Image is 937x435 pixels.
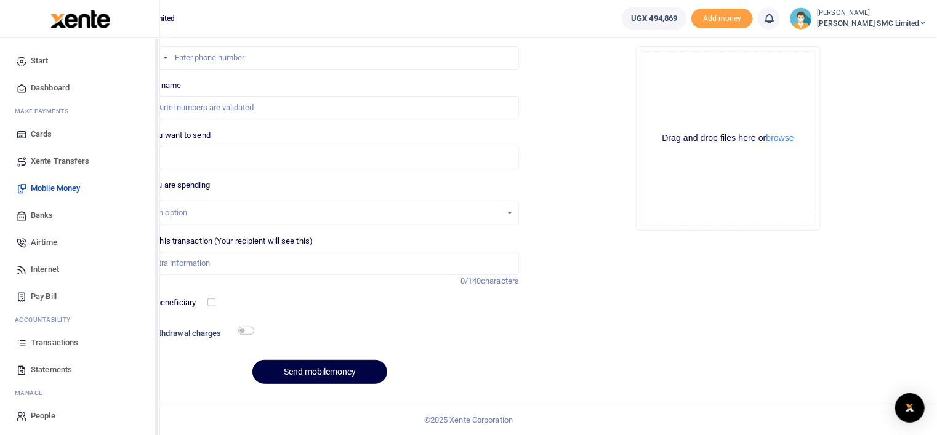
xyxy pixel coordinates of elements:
span: anage [21,388,44,397]
a: profile-user [PERSON_NAME] [PERSON_NAME] SMC Limited [790,7,927,30]
a: UGX 494,869 [622,7,686,30]
label: Reason you are spending [121,179,210,191]
span: Add money [691,9,753,29]
a: logo-small logo-large logo-large [49,14,110,23]
span: Dashboard [31,82,70,94]
span: [PERSON_NAME] SMC Limited [817,18,927,29]
input: Enter extra information [121,252,520,275]
span: UGX 494,869 [631,12,677,25]
span: Banks [31,209,54,221]
a: Statements [10,356,150,383]
li: Toup your wallet [691,9,753,29]
span: countability [24,315,71,324]
span: Start [31,55,49,67]
span: Internet [31,263,59,276]
li: M [10,383,150,402]
a: Banks [10,202,150,229]
a: Airtime [10,229,150,256]
span: Airtime [31,236,57,249]
li: Wallet ballance [617,7,691,30]
img: logo-large [50,10,110,28]
a: Xente Transfers [10,148,150,175]
button: Send mobilemoney [252,360,387,384]
a: Start [10,47,150,74]
h6: Include withdrawal charges [123,329,248,338]
div: Drag and drop files here or [641,132,815,144]
a: Mobile Money [10,175,150,202]
small: [PERSON_NAME] [817,8,927,18]
span: 0/140 [460,276,481,285]
span: ake Payments [21,106,69,116]
a: Internet [10,256,150,283]
input: MTN & Airtel numbers are validated [121,96,520,119]
a: Cards [10,121,150,148]
input: Enter phone number [121,46,520,70]
span: Cards [31,128,52,140]
a: People [10,402,150,429]
span: Statements [31,364,72,376]
div: Open Intercom Messenger [895,393,925,423]
label: Amount you want to send [121,129,211,142]
a: Add money [691,13,753,22]
span: People [31,410,55,422]
span: Mobile Money [31,182,80,194]
div: File Uploader [636,46,821,231]
span: Pay Bill [31,290,57,303]
span: characters [481,276,519,285]
li: Ac [10,310,150,329]
span: Xente Transfers [31,155,90,167]
span: Transactions [31,337,78,349]
a: Dashboard [10,74,150,102]
div: Select an option [131,207,502,219]
img: profile-user [790,7,812,30]
input: UGX [121,146,520,169]
button: browse [766,134,794,142]
label: Memo for this transaction (Your recipient will see this) [121,235,313,247]
a: Transactions [10,329,150,356]
li: M [10,102,150,121]
a: Pay Bill [10,283,150,310]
